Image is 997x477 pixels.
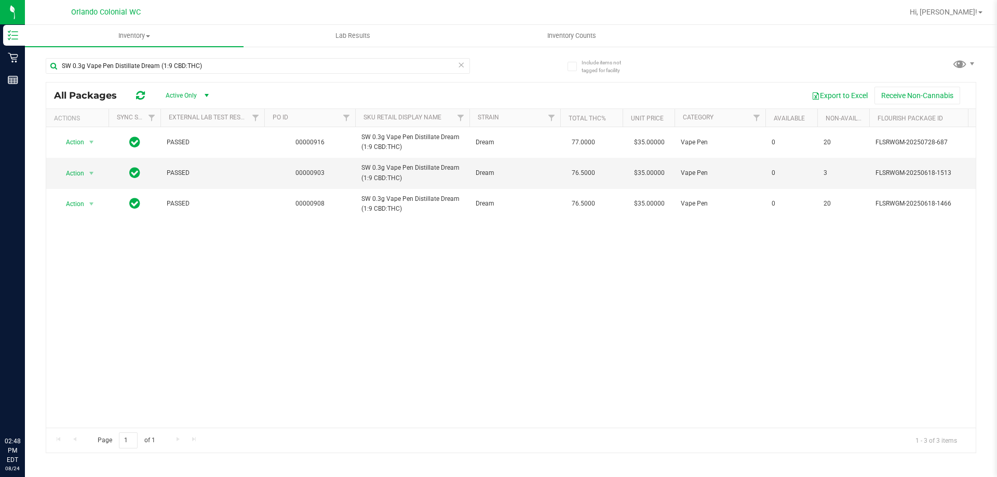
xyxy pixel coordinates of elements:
[54,115,104,122] div: Actions
[273,114,288,121] a: PO ID
[46,58,470,74] input: Search Package ID, Item Name, SKU, Lot or Part Number...
[363,114,441,121] a: SKU Retail Display Name
[457,58,465,72] span: Clear
[543,109,560,127] a: Filter
[875,138,977,147] span: FLSRWGM-20250728-687
[875,168,977,178] span: FLSRWGM-20250618-1513
[569,115,606,122] a: Total THC%
[476,199,554,209] span: Dream
[567,196,600,211] span: 76.5000
[824,168,863,178] span: 3
[85,166,98,181] span: select
[338,109,355,127] a: Filter
[247,109,264,127] a: Filter
[875,199,977,209] span: FLSRWGM-20250618-1466
[295,139,325,146] a: 00000916
[683,114,713,121] a: Category
[321,31,384,40] span: Lab Results
[129,135,140,149] span: In Sync
[826,115,872,122] a: Non-Available
[533,31,610,40] span: Inventory Counts
[31,392,43,405] iframe: Resource center unread badge
[629,135,670,150] span: $35.00000
[167,168,258,178] span: PASSED
[824,199,863,209] span: 20
[681,138,759,147] span: Vape Pen
[629,166,670,181] span: $35.00000
[631,115,664,122] a: Unit Price
[772,138,811,147] span: 0
[681,168,759,178] span: Vape Pen
[167,138,258,147] span: PASSED
[874,87,960,104] button: Receive Non-Cannabis
[772,168,811,178] span: 0
[57,197,85,211] span: Action
[167,199,258,209] span: PASSED
[119,432,138,448] input: 1
[57,166,85,181] span: Action
[774,115,805,122] a: Available
[129,166,140,180] span: In Sync
[629,196,670,211] span: $35.00000
[25,25,244,47] a: Inventory
[85,197,98,211] span: select
[772,199,811,209] span: 0
[117,114,157,121] a: Sync Status
[129,196,140,211] span: In Sync
[244,25,462,47] a: Lab Results
[8,30,18,40] inline-svg: Inventory
[361,194,463,214] span: SW 0.3g Vape Pen Distillate Dream (1:9 CBD:THC)
[824,138,863,147] span: 20
[910,8,977,16] span: Hi, [PERSON_NAME]!
[85,135,98,149] span: select
[5,437,20,465] p: 02:48 PM EDT
[452,109,469,127] a: Filter
[143,109,160,127] a: Filter
[10,394,42,425] iframe: Resource center
[476,138,554,147] span: Dream
[748,109,765,127] a: Filter
[89,432,164,448] span: Page of 1
[805,87,874,104] button: Export to Excel
[295,169,325,176] a: 00000903
[361,163,463,183] span: SW 0.3g Vape Pen Distillate Dream (1:9 CBD:THC)
[462,25,681,47] a: Inventory Counts
[8,75,18,85] inline-svg: Reports
[71,8,141,17] span: Orlando Colonial WC
[57,135,85,149] span: Action
[25,31,244,40] span: Inventory
[567,135,600,150] span: 77.0000
[54,90,127,101] span: All Packages
[169,114,250,121] a: External Lab Test Result
[295,200,325,207] a: 00000908
[582,59,634,74] span: Include items not tagged for facility
[8,52,18,63] inline-svg: Retail
[361,132,463,152] span: SW 0.3g Vape Pen Distillate Dream (1:9 CBD:THC)
[878,115,943,122] a: Flourish Package ID
[907,432,965,448] span: 1 - 3 of 3 items
[476,168,554,178] span: Dream
[567,166,600,181] span: 76.5000
[5,465,20,472] p: 08/24
[478,114,499,121] a: Strain
[681,199,759,209] span: Vape Pen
